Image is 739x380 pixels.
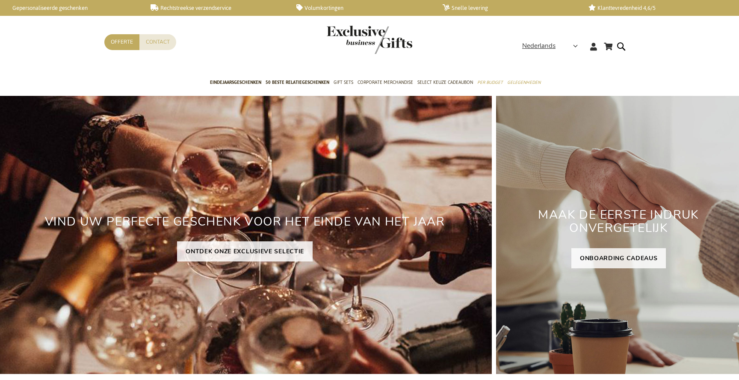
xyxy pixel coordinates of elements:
span: Nederlands [522,41,556,51]
span: Select Keuze Cadeaubon [417,78,473,87]
a: store logo [327,26,369,54]
a: Klanttevredenheid 4,6/5 [588,4,721,12]
a: ONTDEK ONZE EXCLUSIEVE SELECTIE [177,241,313,261]
img: Exclusive Business gifts logo [327,26,412,54]
span: 50 beste relatiegeschenken [266,78,329,87]
div: Nederlands [522,41,583,51]
a: Snelle levering [443,4,575,12]
a: Contact [139,34,176,50]
span: Corporate Merchandise [358,78,413,87]
span: Gelegenheden [507,78,541,87]
a: Gepersonaliseerde geschenken [4,4,137,12]
span: Gift Sets [334,78,353,87]
a: Rechtstreekse verzendservice [151,4,283,12]
a: ONBOARDING CADEAUS [571,248,666,268]
span: Eindejaarsgeschenken [210,78,261,87]
span: Per Budget [477,78,503,87]
a: Volumkortingen [296,4,429,12]
a: Offerte [104,34,139,50]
